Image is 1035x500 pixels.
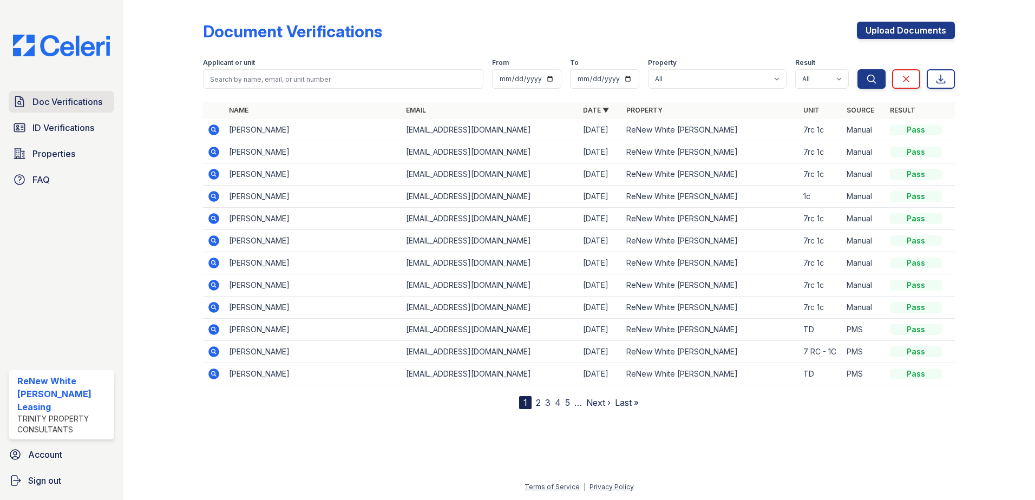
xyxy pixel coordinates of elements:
input: Search by name, email, or unit number [203,69,483,89]
td: [DATE] [579,252,622,274]
div: Document Verifications [203,22,382,41]
td: Manual [842,208,886,230]
td: Manual [842,297,886,319]
label: To [570,58,579,67]
label: Property [648,58,677,67]
div: Pass [890,369,942,379]
div: Trinity Property Consultants [17,413,110,435]
a: Sign out [4,470,119,491]
td: Manual [842,186,886,208]
td: ReNew White [PERSON_NAME] [622,341,799,363]
div: Pass [890,213,942,224]
a: ID Verifications [9,117,114,139]
td: [EMAIL_ADDRESS][DOMAIN_NAME] [402,274,579,297]
td: [PERSON_NAME] [225,297,402,319]
div: Pass [890,147,942,157]
a: FAQ [9,169,114,190]
td: [PERSON_NAME] [225,363,402,385]
a: Terms of Service [525,483,580,491]
div: Pass [890,324,942,335]
td: [PERSON_NAME] [225,274,402,297]
div: Pass [890,235,942,246]
td: [DATE] [579,163,622,186]
a: Upload Documents [857,22,955,39]
td: [PERSON_NAME] [225,252,402,274]
div: Pass [890,124,942,135]
td: 7rc 1c [799,208,842,230]
td: TD [799,363,842,385]
div: Pass [890,169,942,180]
a: Unit [803,106,820,114]
td: [EMAIL_ADDRESS][DOMAIN_NAME] [402,119,579,141]
span: Doc Verifications [32,95,102,108]
td: PMS [842,341,886,363]
td: 7rc 1c [799,141,842,163]
span: FAQ [32,173,50,186]
td: ReNew White [PERSON_NAME] [622,141,799,163]
td: ReNew White [PERSON_NAME] [622,186,799,208]
td: [EMAIL_ADDRESS][DOMAIN_NAME] [402,363,579,385]
span: ID Verifications [32,121,94,134]
td: [DATE] [579,141,622,163]
span: … [574,396,582,409]
td: 7rc 1c [799,230,842,252]
span: Sign out [28,474,61,487]
a: Date ▼ [583,106,609,114]
td: ReNew White [PERSON_NAME] [622,119,799,141]
td: Manual [842,163,886,186]
td: ReNew White [PERSON_NAME] [622,230,799,252]
td: [EMAIL_ADDRESS][DOMAIN_NAME] [402,230,579,252]
td: [DATE] [579,274,622,297]
td: 7rc 1c [799,252,842,274]
td: 7rc 1c [799,163,842,186]
a: 4 [555,397,561,408]
div: Pass [890,302,942,313]
td: Manual [842,252,886,274]
div: Pass [890,191,942,202]
div: Pass [890,258,942,268]
div: Pass [890,280,942,291]
a: Properties [9,143,114,165]
td: [EMAIL_ADDRESS][DOMAIN_NAME] [402,341,579,363]
td: [EMAIL_ADDRESS][DOMAIN_NAME] [402,252,579,274]
td: [DATE] [579,363,622,385]
td: [PERSON_NAME] [225,186,402,208]
td: ReNew White [PERSON_NAME] [622,163,799,186]
a: Doc Verifications [9,91,114,113]
div: Pass [890,346,942,357]
a: 3 [545,397,551,408]
a: Last » [615,397,639,408]
td: PMS [842,363,886,385]
td: PMS [842,319,886,341]
a: 2 [536,397,541,408]
label: From [492,58,509,67]
td: [EMAIL_ADDRESS][DOMAIN_NAME] [402,319,579,341]
td: ReNew White [PERSON_NAME] [622,208,799,230]
td: Manual [842,119,886,141]
td: ReNew White [PERSON_NAME] [622,297,799,319]
td: ReNew White [PERSON_NAME] [622,363,799,385]
td: [EMAIL_ADDRESS][DOMAIN_NAME] [402,163,579,186]
div: | [584,483,586,491]
a: Property [626,106,663,114]
label: Result [795,58,815,67]
td: [PERSON_NAME] [225,230,402,252]
a: 5 [565,397,570,408]
td: [PERSON_NAME] [225,141,402,163]
td: Manual [842,141,886,163]
td: [EMAIL_ADDRESS][DOMAIN_NAME] [402,186,579,208]
td: [DATE] [579,319,622,341]
td: ReNew White [PERSON_NAME] [622,252,799,274]
td: [DATE] [579,208,622,230]
td: 7 RC - 1C [799,341,842,363]
div: 1 [519,396,532,409]
td: 7rc 1c [799,119,842,141]
span: Properties [32,147,75,160]
a: Account [4,444,119,465]
td: [PERSON_NAME] [225,163,402,186]
td: Manual [842,274,886,297]
span: Account [28,448,62,461]
img: CE_Logo_Blue-a8612792a0a2168367f1c8372b55b34899dd931a85d93a1a3d3e32e68fde9ad4.png [4,35,119,56]
td: [PERSON_NAME] [225,319,402,341]
a: Result [890,106,915,114]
